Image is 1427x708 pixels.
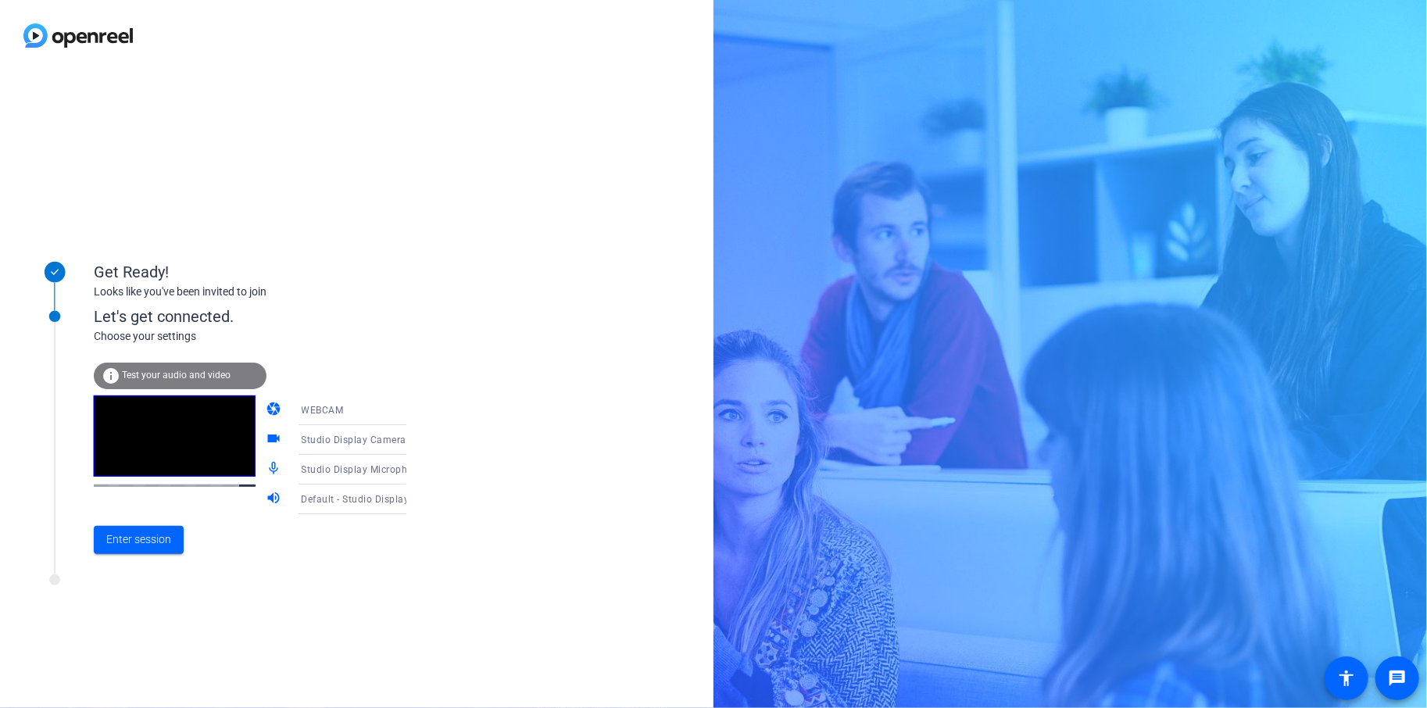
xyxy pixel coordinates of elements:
span: Enter session [106,531,171,548]
span: Studio Display Microphone (05ac:1114) [302,463,484,475]
div: Get Ready! [94,260,406,284]
mat-icon: mic_none [266,460,285,479]
div: Choose your settings [94,328,438,345]
span: Test your audio and video [122,370,231,381]
span: Studio Display Camera (15bc:0000) [302,433,466,445]
mat-icon: message [1388,669,1407,688]
mat-icon: info [102,367,120,385]
mat-icon: videocam [266,431,285,449]
mat-icon: camera [266,401,285,420]
mat-icon: accessibility [1337,669,1356,688]
div: Let's get connected. [94,305,438,328]
span: WEBCAM [302,405,344,416]
button: Enter session [94,526,184,554]
mat-icon: volume_up [266,490,285,509]
span: Default - Studio Display Speakers (05ac:1114) [302,492,513,505]
div: Looks like you've been invited to join [94,284,406,300]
